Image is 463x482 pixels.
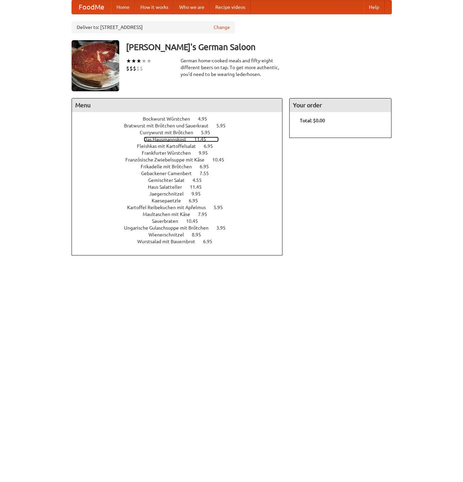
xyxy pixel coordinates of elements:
a: Sauerbraten 10.45 [152,218,211,224]
a: Kartoffel Reibekuchen mit Apfelmus 5.95 [127,205,235,210]
span: 10.45 [212,157,231,162]
div: Deliver to: [STREET_ADDRESS] [72,21,235,33]
span: Wienerschnitzel [149,232,191,237]
a: Gemischter Salat 4.55 [148,177,214,183]
a: Französische Zwiebelsuppe mit Käse 10.45 [125,157,237,162]
a: Das Hausmannskost 11.45 [144,137,219,142]
a: Recipe videos [210,0,251,14]
span: Gebackener Camenbert [141,171,199,176]
li: ★ [131,57,136,65]
span: Bockwurst Würstchen [143,116,197,122]
li: $ [129,65,133,72]
a: Change [214,24,230,31]
a: Fleishkas mit Kartoffelsalat 6.95 [137,143,226,149]
li: ★ [141,57,146,65]
h3: [PERSON_NAME]'s German Saloon [126,40,392,54]
a: Kaesepaetzle 6.95 [152,198,211,203]
span: Bratwurst mit Brötchen und Sauerkraut [124,123,215,128]
a: Help [364,0,385,14]
span: Frankfurter Würstchen [142,150,198,156]
span: Currywurst mit Brötchen [140,130,200,135]
span: 6.95 [203,239,219,244]
span: Frikadelle mit Brötchen [141,164,199,169]
a: Frikadelle mit Brötchen 6.95 [141,164,221,169]
li: $ [133,65,136,72]
span: Fleishkas mit Kartoffelsalat [137,143,203,149]
span: 6.95 [200,164,216,169]
li: $ [136,65,140,72]
a: Wurstsalad mit Bauernbrot 6.95 [137,239,225,244]
span: 5.95 [216,123,232,128]
span: 5.95 [201,130,217,135]
a: Currywurst mit Brötchen 5.95 [140,130,223,135]
span: Ungarische Gulaschsuppe mit Brötchen [124,225,215,231]
span: Kartoffel Reibekuchen mit Apfelmus [127,205,213,210]
a: Gebackener Camenbert 7.55 [141,171,221,176]
img: angular.jpg [72,40,119,91]
span: Kaesepaetzle [152,198,188,203]
span: 8.95 [192,232,208,237]
span: Maultaschen mit Käse [143,212,197,217]
h4: Your order [290,98,391,112]
span: 6.95 [189,198,205,203]
span: 7.95 [198,212,214,217]
a: Who we are [174,0,210,14]
a: Ungarische Gulaschsuppe mit Brötchen 3.95 [124,225,238,231]
a: Jaegerschnitzel 9.95 [149,191,213,197]
b: Total: $0.00 [300,118,325,123]
span: Französische Zwiebelsuppe mit Käse [125,157,211,162]
span: 11.45 [190,184,209,190]
span: 9.95 [199,150,215,156]
li: ★ [136,57,141,65]
span: 9.95 [191,191,207,197]
a: Bockwurst Würstchen 4.95 [143,116,220,122]
a: Frankfurter Würstchen 9.95 [142,150,220,156]
a: Haus Salatteller 11.45 [148,184,214,190]
span: Haus Salatteller [148,184,189,190]
div: German home-cooked meals and fifty-eight different beers on tap. To get more authentic, you'd nee... [181,57,283,78]
span: Das Hausmannskost [144,137,193,142]
li: $ [140,65,143,72]
span: 4.55 [192,177,209,183]
li: ★ [146,57,152,65]
span: 11.45 [194,137,213,142]
a: How it works [135,0,174,14]
span: Sauerbraten [152,218,185,224]
a: Wienerschnitzel 8.95 [149,232,214,237]
span: Wurstsalad mit Bauernbrot [137,239,202,244]
h4: Menu [72,98,282,112]
span: 7.55 [200,171,216,176]
a: FoodMe [72,0,111,14]
span: 10.45 [186,218,205,224]
span: 3.95 [216,225,232,231]
span: 6.95 [204,143,220,149]
span: 4.95 [198,116,214,122]
span: Gemischter Salat [148,177,191,183]
a: Home [111,0,135,14]
li: $ [126,65,129,72]
span: Jaegerschnitzel [149,191,190,197]
a: Bratwurst mit Brötchen und Sauerkraut 5.95 [124,123,238,128]
span: 5.95 [214,205,230,210]
li: ★ [126,57,131,65]
a: Maultaschen mit Käse 7.95 [143,212,220,217]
